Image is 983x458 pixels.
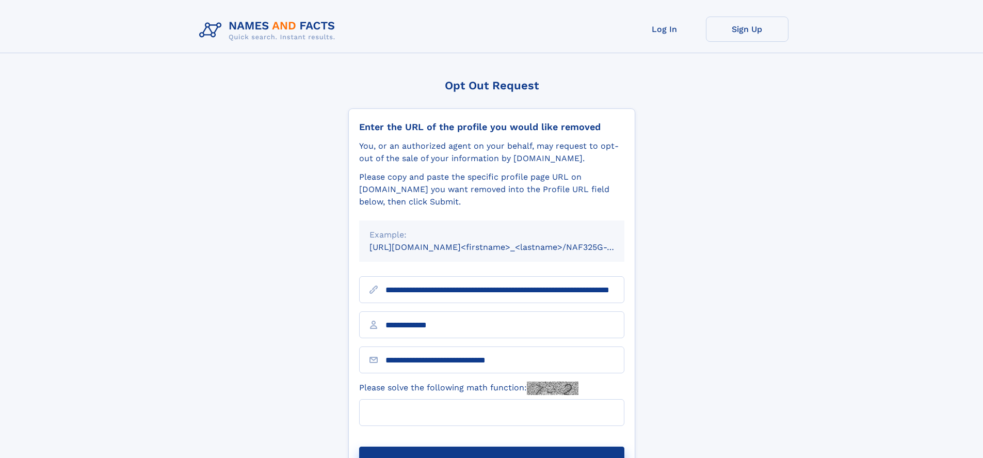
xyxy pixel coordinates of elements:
img: Logo Names and Facts [195,17,344,44]
div: Opt Out Request [348,79,635,92]
div: Enter the URL of the profile you would like removed [359,121,624,133]
div: Example: [369,229,614,241]
div: Please copy and paste the specific profile page URL on [DOMAIN_NAME] you want removed into the Pr... [359,171,624,208]
div: You, or an authorized agent on your behalf, may request to opt-out of the sale of your informatio... [359,140,624,165]
label: Please solve the following math function: [359,382,578,395]
small: [URL][DOMAIN_NAME]<firstname>_<lastname>/NAF325G-xxxxxxxx [369,242,644,252]
a: Log In [623,17,706,42]
a: Sign Up [706,17,788,42]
